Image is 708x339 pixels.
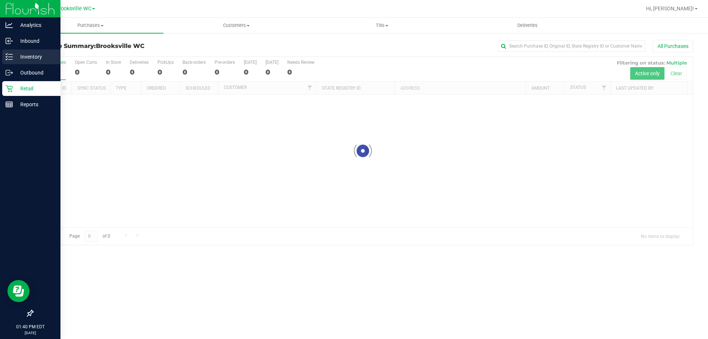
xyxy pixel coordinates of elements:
[309,18,455,33] a: Tills
[13,100,57,109] p: Reports
[32,43,253,49] h3: Purchase Summary:
[646,6,694,11] span: Hi, [PERSON_NAME]!
[164,22,309,29] span: Customers
[56,6,91,12] span: Brooksville WC
[18,18,163,33] a: Purchases
[163,18,309,33] a: Customers
[18,22,163,29] span: Purchases
[6,53,13,60] inline-svg: Inventory
[13,84,57,93] p: Retail
[6,85,13,92] inline-svg: Retail
[13,21,57,30] p: Analytics
[6,21,13,29] inline-svg: Analytics
[455,18,600,33] a: Deliveries
[13,37,57,45] p: Inbound
[6,37,13,45] inline-svg: Inbound
[507,22,548,29] span: Deliveries
[6,101,13,108] inline-svg: Reports
[3,324,57,330] p: 01:40 PM EDT
[6,69,13,76] inline-svg: Outbound
[13,52,57,61] p: Inventory
[13,68,57,77] p: Outbound
[96,42,145,49] span: Brooksville WC
[498,41,645,52] input: Search Purchase ID, Original ID, State Registry ID or Customer Name...
[653,40,693,52] button: All Purchases
[7,280,29,302] iframe: Resource center
[3,330,57,336] p: [DATE]
[309,22,454,29] span: Tills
